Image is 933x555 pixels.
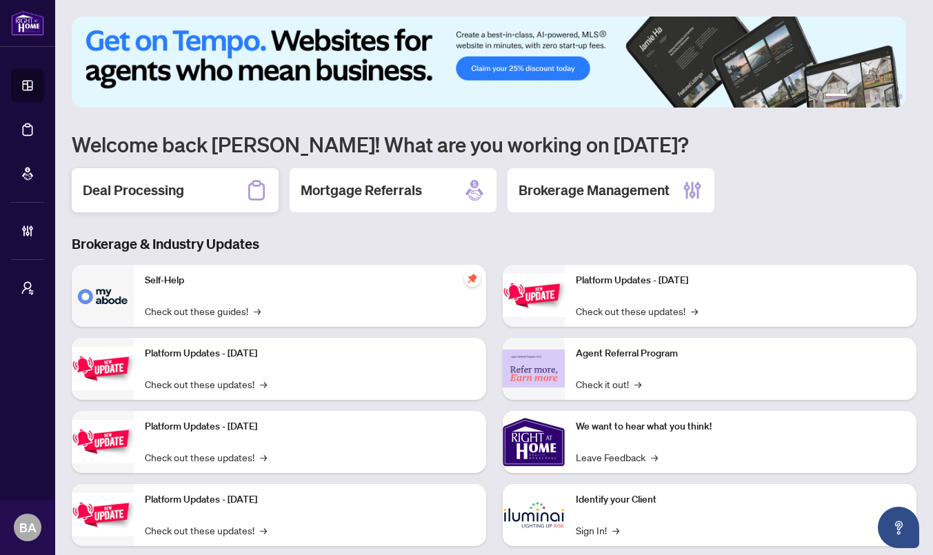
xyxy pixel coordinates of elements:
span: → [260,523,267,538]
img: Self-Help [72,265,134,327]
img: Platform Updates - June 23, 2025 [503,274,565,317]
button: 4 [875,94,881,99]
button: 2 [853,94,859,99]
a: Check out these updates!→ [145,450,267,465]
p: Platform Updates - [DATE] [145,492,475,507]
p: Self-Help [145,273,475,288]
img: Platform Updates - September 16, 2025 [72,347,134,390]
p: Agent Referral Program [576,346,906,361]
img: logo [11,10,44,36]
span: BA [19,518,37,537]
p: We want to hear what you think! [576,419,906,434]
span: pushpin [464,270,481,287]
p: Platform Updates - [DATE] [145,346,475,361]
img: Platform Updates - July 8, 2025 [72,493,134,536]
a: Check out these guides!→ [145,303,261,319]
img: We want to hear what you think! [503,411,565,473]
button: 3 [864,94,870,99]
button: 5 [886,94,892,99]
a: Leave Feedback→ [576,450,658,465]
p: Identify your Client [576,492,906,507]
a: Sign In!→ [576,523,619,538]
h2: Mortgage Referrals [301,181,422,200]
button: 6 [897,94,903,99]
span: user-switch [21,281,34,295]
a: Check out these updates!→ [576,303,698,319]
span: → [260,376,267,392]
span: → [260,450,267,465]
span: → [254,303,261,319]
img: Agent Referral Program [503,350,565,387]
span: → [691,303,698,319]
span: → [612,523,619,538]
a: Check it out!→ [576,376,641,392]
h3: Brokerage & Industry Updates [72,234,916,254]
h2: Deal Processing [83,181,184,200]
h2: Brokerage Management [519,181,670,200]
a: Check out these updates!→ [145,523,267,538]
button: 1 [825,94,847,99]
img: Slide 0 [72,17,906,108]
h1: Welcome back [PERSON_NAME]! What are you working on [DATE]? [72,131,916,157]
img: Platform Updates - July 21, 2025 [72,420,134,463]
p: Platform Updates - [DATE] [145,419,475,434]
p: Platform Updates - [DATE] [576,273,906,288]
span: → [651,450,658,465]
img: Identify your Client [503,484,565,546]
a: Check out these updates!→ [145,376,267,392]
button: Open asap [878,507,919,548]
span: → [634,376,641,392]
